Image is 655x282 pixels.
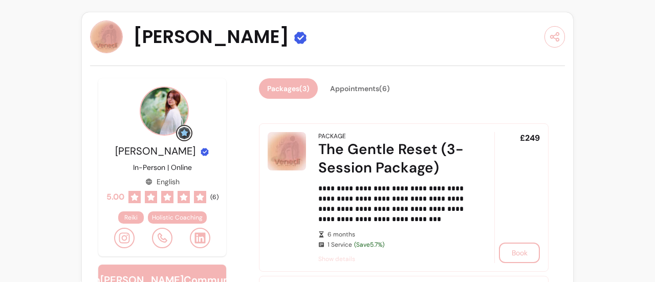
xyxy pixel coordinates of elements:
span: 6 months [327,230,466,238]
p: In-Person | Online [133,162,192,172]
span: [PERSON_NAME] [133,27,289,47]
span: Reiki [124,213,138,222]
span: ( 6 ) [210,193,219,201]
div: Package [318,132,346,140]
span: Show details [318,255,466,263]
span: [PERSON_NAME] [115,144,195,158]
button: Book [499,243,540,263]
div: £249 [494,132,540,263]
img: Grow [178,127,190,139]
button: Appointments(6) [322,78,398,99]
span: (Save 5.7 %) [354,241,384,249]
button: Packages(3) [259,78,318,99]
span: 5.00 [106,191,124,203]
img: The Gentle Reset (3-Session Package) [268,132,306,170]
img: Provider image [140,86,189,136]
span: Holistic Coaching [152,213,203,222]
img: Provider image [90,20,123,53]
div: The Gentle Reset (3-Session Package) [318,140,466,177]
span: 1 Service [327,241,466,249]
div: English [145,177,180,187]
